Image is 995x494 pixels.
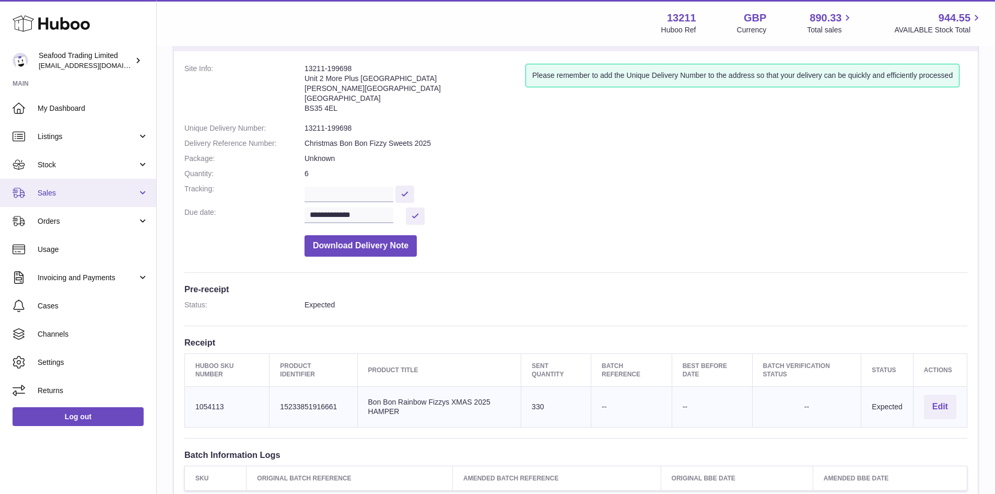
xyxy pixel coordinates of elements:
[184,64,305,118] dt: Site Info:
[38,104,148,113] span: My Dashboard
[810,11,841,25] span: 890.33
[763,402,851,412] div: --
[305,139,967,148] dd: Christmas Bon Bon Fizzy Sweets 2025
[305,64,525,118] address: 13211-199698 Unit 2 More Plus [GEOGRAPHIC_DATA] [PERSON_NAME][GEOGRAPHIC_DATA] [GEOGRAPHIC_DATA] ...
[357,387,521,428] td: Bon Bon Rainbow Fizzys XMAS 2025 HAMPER
[184,139,305,148] dt: Delivery Reference Number:
[861,353,913,386] th: Status
[184,283,967,295] h3: Pre-receipt
[38,386,148,396] span: Returns
[521,387,591,428] td: 330
[305,300,967,310] dd: Expected
[752,353,861,386] th: Batch Verification Status
[661,466,813,490] th: Original BBE Date
[591,353,672,386] th: Batch Reference
[38,301,148,311] span: Cases
[270,387,357,428] td: 15233851916661
[13,407,144,426] a: Log out
[270,353,357,386] th: Product Identifier
[357,353,521,386] th: Product title
[305,154,967,164] dd: Unknown
[184,184,305,202] dt: Tracking:
[184,123,305,133] dt: Unique Delivery Number:
[38,245,148,255] span: Usage
[667,11,696,25] strong: 13211
[591,387,672,428] td: --
[38,329,148,339] span: Channels
[305,235,417,257] button: Download Delivery Note
[38,132,137,142] span: Listings
[453,466,661,490] th: Amended Batch Reference
[305,169,967,179] dd: 6
[807,25,853,35] span: Total sales
[184,169,305,179] dt: Quantity:
[247,466,453,490] th: Original Batch Reference
[913,353,967,386] th: Actions
[185,353,270,386] th: Huboo SKU Number
[184,449,967,461] h3: Batch Information Logs
[305,123,967,133] dd: 13211-199698
[861,387,913,428] td: Expected
[672,353,752,386] th: Best Before Date
[38,358,148,367] span: Settings
[184,337,967,348] h3: Receipt
[744,11,766,25] strong: GBP
[894,25,982,35] span: AVAILABLE Stock Total
[38,216,137,226] span: Orders
[185,387,270,428] td: 1054113
[38,188,137,198] span: Sales
[737,25,767,35] div: Currency
[38,273,137,283] span: Invoicing and Payments
[894,11,982,35] a: 944.55 AVAILABLE Stock Total
[13,53,28,68] img: online@rickstein.com
[672,387,752,428] td: --
[184,300,305,310] dt: Status:
[185,466,247,490] th: SKU
[525,64,959,87] div: Please remember to add the Unique Delivery Number to the address so that your delivery can be qui...
[39,61,154,70] span: [EMAIL_ADDRESS][DOMAIN_NAME]
[939,11,970,25] span: 944.55
[184,154,305,164] dt: Package:
[39,51,133,71] div: Seafood Trading Limited
[924,395,956,419] button: Edit
[807,11,853,35] a: 890.33 Total sales
[661,25,696,35] div: Huboo Ref
[521,353,591,386] th: Sent Quantity
[184,208,305,225] dt: Due date:
[813,466,967,490] th: Amended BBE Date
[38,160,137,170] span: Stock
